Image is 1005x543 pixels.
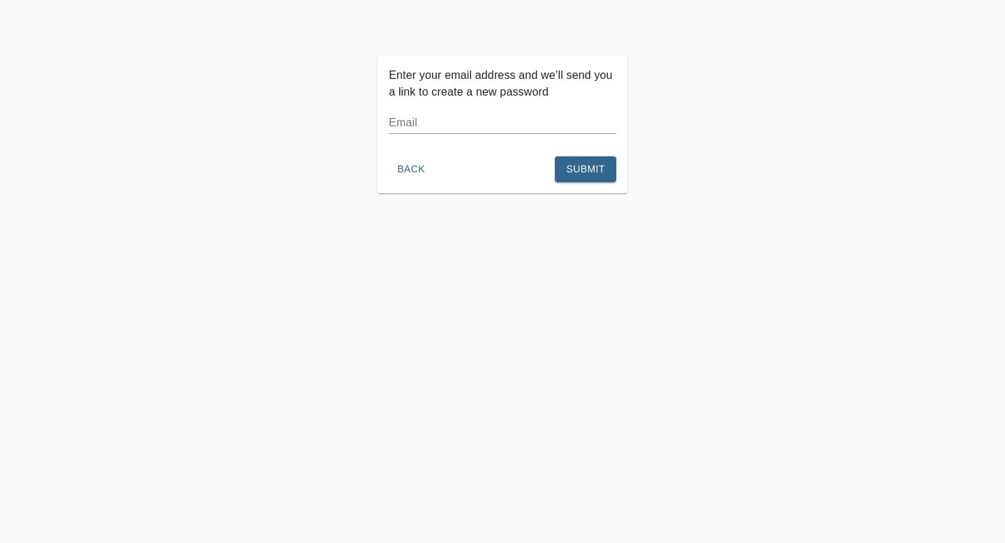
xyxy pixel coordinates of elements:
[389,67,616,101] p: Enter your email address and we’ll send you a link to create a new password
[394,161,428,178] span: Back
[389,163,433,174] a: Back
[389,156,433,182] button: Back
[555,156,616,182] button: Submit
[566,161,604,178] span: Submit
